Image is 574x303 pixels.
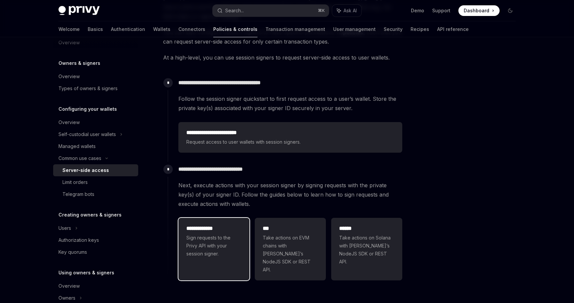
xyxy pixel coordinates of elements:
span: At a high-level, you can use session signers to request server-side access to user wallets. [163,53,403,62]
div: Search... [225,7,244,15]
a: Types of owners & signers [53,82,138,94]
a: Dashboard [458,5,500,16]
a: Managed wallets [53,140,138,152]
div: Overview [58,282,80,290]
a: Overview [53,280,138,292]
span: Ask AI [343,7,357,14]
button: Ask AI [332,5,361,17]
div: Overview [58,73,80,80]
span: Sign requests to the Privy API with your session signer. [186,234,241,258]
div: Telegram bots [62,190,94,198]
a: Transaction management [265,21,325,37]
a: API reference [437,21,469,37]
div: Self-custodial user wallets [58,130,116,138]
a: **** **** ***Sign requests to the Privy API with your session signer. [178,218,249,280]
a: Demo [411,7,424,14]
a: Telegram bots [53,188,138,200]
span: Take actions on Solana with [PERSON_NAME]’s NodeJS SDK or REST API. [339,234,394,266]
div: Users [58,224,71,232]
a: Overview [53,71,138,82]
div: Limit orders [62,178,88,186]
div: Authorization keys [58,236,99,244]
span: Follow the session signer quickstart to first request access to a user’s wallet. Store the privat... [178,94,402,113]
div: Server-side access [62,166,109,174]
span: ⌘ K [318,8,325,13]
span: Dashboard [464,7,489,14]
div: Common use cases [58,154,101,162]
img: dark logo [58,6,100,15]
a: Overview [53,116,138,128]
a: Support [432,7,450,14]
div: Key quorums [58,248,87,256]
a: User management [333,21,376,37]
a: ***Take actions on EVM chains with [PERSON_NAME]’s NodeJS SDK or REST API. [255,218,326,280]
button: Toggle dark mode [505,5,516,16]
h5: Using owners & signers [58,269,114,277]
a: Server-side access [53,164,138,176]
a: Authorization keys [53,234,138,246]
h5: Owners & signers [58,59,100,67]
h5: Creating owners & signers [58,211,122,219]
a: Security [384,21,403,37]
a: Limit orders [53,176,138,188]
span: Take actions on EVM chains with [PERSON_NAME]’s NodeJS SDK or REST API. [263,234,318,274]
a: Welcome [58,21,80,37]
a: Authentication [111,21,145,37]
a: **** *Take actions on Solana with [PERSON_NAME]’s NodeJS SDK or REST API. [331,218,402,280]
span: Request access to user wallets with session signers. [186,138,394,146]
h5: Configuring your wallets [58,105,117,113]
div: Managed wallets [58,142,96,150]
div: Types of owners & signers [58,84,118,92]
a: Wallets [153,21,170,37]
div: Owners [58,294,75,302]
a: Basics [88,21,103,37]
a: Policies & controls [213,21,257,37]
a: Key quorums [53,246,138,258]
div: Overview [58,118,80,126]
a: Recipes [411,21,429,37]
span: Next, execute actions with your session signer by signing requests with the private key(s) of you... [178,181,402,209]
a: Connectors [178,21,205,37]
button: Search...⌘K [213,5,329,17]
